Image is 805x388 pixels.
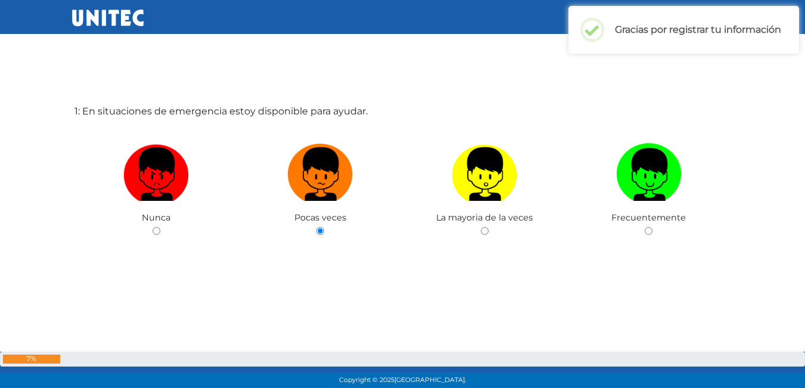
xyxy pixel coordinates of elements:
[436,212,533,223] span: La mayoria de la veces
[616,139,682,201] img: Frecuentemente
[3,355,60,364] div: 7%
[452,139,517,201] img: La mayoria de la veces
[288,139,353,201] img: Pocas veces
[611,212,686,223] span: Frecuentemente
[74,104,368,119] label: 1: En situaciones de emergencia estoy disponible para ayudar.
[123,139,189,201] img: Nunca
[615,24,781,35] h2: Gracias por registrar tu información
[72,10,144,26] img: UNITEC
[394,376,466,384] span: [GEOGRAPHIC_DATA].
[294,212,346,223] span: Pocas veces
[142,212,170,223] span: Nunca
